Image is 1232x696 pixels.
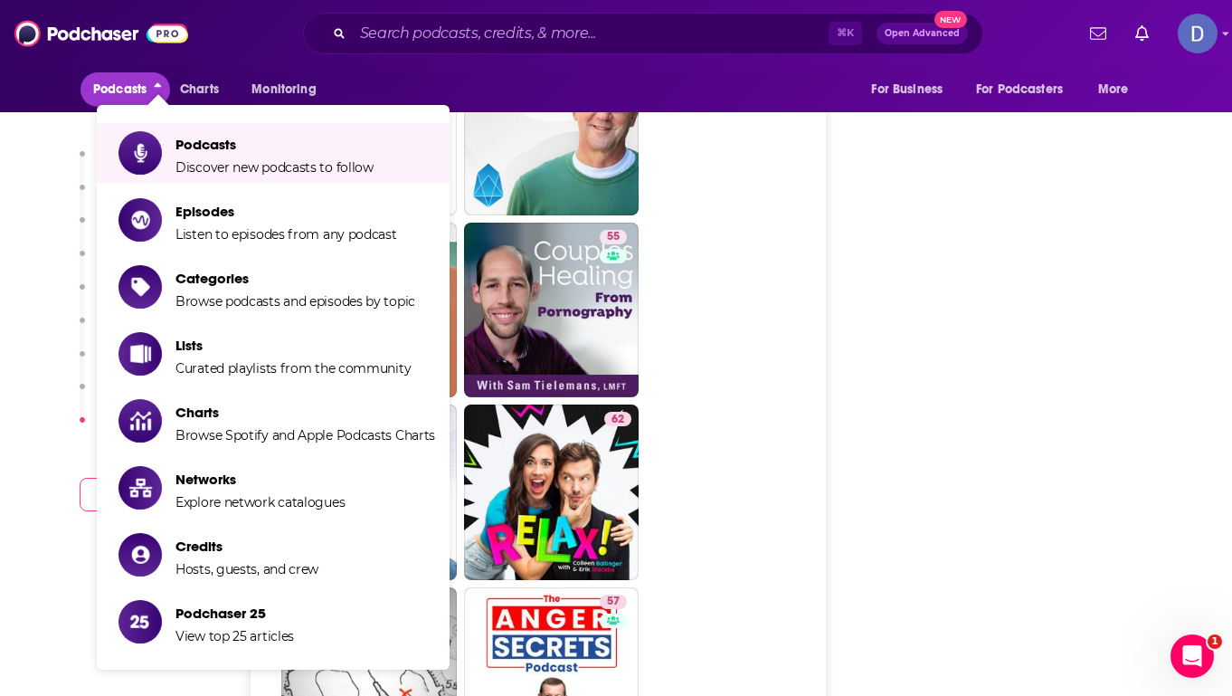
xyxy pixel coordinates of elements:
button: Open AdvancedNew [877,23,968,44]
span: Categories [175,270,415,287]
button: Reach & Audience [80,145,222,178]
button: Charts [80,278,143,311]
a: 57 [600,595,627,609]
button: open menu [964,72,1089,107]
a: 62 [464,405,640,580]
span: Networks [175,471,345,488]
button: Contact Podcast [80,478,222,511]
button: Social [80,212,140,245]
a: 55 [600,230,627,244]
span: Monitoring [251,77,316,102]
span: 62 [611,411,624,429]
span: Logged in as dianawurster [1178,14,1218,53]
img: User Profile [1178,14,1218,53]
span: Podcasts [93,77,147,102]
button: Show profile menu [1178,14,1218,53]
span: Open Advanced [885,29,960,38]
a: Show notifications dropdown [1128,18,1156,49]
span: Charts [175,404,435,421]
a: 62 [604,412,631,426]
span: Podcasts [175,136,374,153]
a: Show notifications dropdown [1083,18,1114,49]
span: Lists [175,337,411,354]
span: More [1098,77,1129,102]
span: Hosts, guests, and crew [175,561,318,577]
button: Sponsors [80,345,159,378]
span: 55 [607,228,620,246]
span: Charts [180,77,219,102]
a: 55 [464,223,640,398]
span: Curated playlists from the community [175,360,411,377]
a: Charts [168,72,230,107]
img: Podchaser - Follow, Share and Rate Podcasts [14,16,188,51]
iframe: Intercom live chat [1170,634,1214,678]
span: Browse podcasts and episodes by topic [175,293,415,310]
span: ⌘ K [829,22,862,45]
div: Search podcasts, credits, & more... [303,13,983,54]
button: open menu [858,72,965,107]
a: 56 [464,40,640,215]
span: View top 25 articles [175,628,294,644]
button: close menu [81,72,170,107]
button: open menu [1085,72,1151,107]
span: For Business [871,77,943,102]
span: 1 [1208,634,1222,649]
span: New [934,11,967,28]
button: Details [80,378,145,412]
button: Similar [80,411,144,444]
input: Search podcasts, credits, & more... [353,19,829,48]
span: Explore network catalogues [175,494,345,510]
button: Content [80,178,153,212]
span: Discover new podcasts to follow [175,159,374,176]
span: For Podcasters [976,77,1063,102]
span: Listen to episodes from any podcast [175,226,397,243]
span: Podchaser 25 [175,605,294,622]
span: Credits [175,538,318,555]
span: Episodes [175,203,397,220]
button: open menu [239,72,339,107]
span: 57 [607,593,620,611]
span: Browse Spotify and Apple Podcasts Charts [175,427,435,443]
button: Rate Card [80,311,166,345]
button: Contacts [80,244,160,278]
